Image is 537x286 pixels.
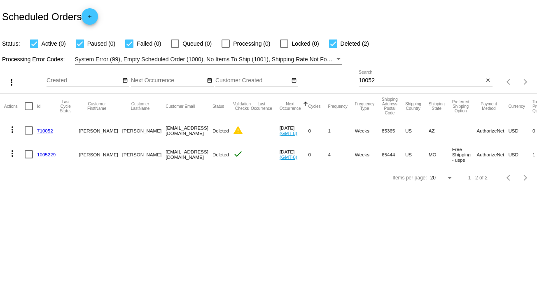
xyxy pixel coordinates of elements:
mat-cell: AuthorizeNet [476,142,508,166]
button: Change sorting for Id [37,104,40,109]
input: Created [47,77,121,84]
span: Locked (0) [292,39,319,49]
button: Change sorting for CurrencyIso [508,104,525,109]
button: Change sorting for Status [212,104,224,109]
button: Change sorting for CustomerLastName [122,102,158,111]
span: Deleted [212,152,229,157]
mat-cell: [PERSON_NAME] [79,142,122,166]
mat-cell: AZ [429,119,452,142]
button: Change sorting for Frequency [328,104,347,109]
mat-cell: Free Shipping - usps [452,142,477,166]
input: Customer Created [215,77,290,84]
button: Change sorting for NextOccurrenceUtc [280,102,301,111]
mat-select: Filter by Processing Error Codes [75,54,343,65]
span: Active (0) [42,39,66,49]
mat-icon: date_range [291,77,297,84]
mat-cell: Weeks [355,142,382,166]
div: Items per page: [392,175,427,181]
button: Change sorting for PreferredShippingOption [452,100,469,113]
button: Next page [517,170,534,186]
button: Clear [484,77,493,85]
span: Deleted [212,128,229,133]
mat-cell: AuthorizeNet [476,119,508,142]
h2: Scheduled Orders [2,8,98,25]
mat-cell: 0 [308,119,328,142]
button: Change sorting for Cycles [308,104,320,109]
mat-cell: US [405,142,429,166]
button: Previous page [501,74,517,90]
mat-cell: 85365 [382,119,405,142]
mat-cell: 65444 [382,142,405,166]
a: (GMT-8) [280,154,297,160]
a: 1005229 [37,152,56,157]
span: Processing (0) [233,39,270,49]
mat-header-cell: Validation Checks [233,94,251,119]
mat-cell: [PERSON_NAME] [79,119,122,142]
span: Deleted (2) [341,39,369,49]
input: Search [359,77,484,84]
button: Change sorting for ShippingCountry [405,102,421,111]
mat-icon: more_vert [7,77,16,87]
span: 20 [430,175,436,181]
button: Previous page [501,170,517,186]
button: Change sorting for ShippingState [429,102,445,111]
mat-icon: check [233,149,243,159]
a: 710052 [37,128,53,133]
mat-cell: [PERSON_NAME] [122,142,166,166]
a: (GMT-8) [280,130,297,136]
button: Change sorting for LastProcessingCycleId [60,100,71,113]
span: Paused (0) [87,39,115,49]
span: Queued (0) [182,39,212,49]
mat-select: Items per page: [430,175,453,181]
mat-icon: date_range [207,77,212,84]
mat-icon: more_vert [7,149,17,158]
button: Change sorting for CustomerFirstName [79,102,114,111]
button: Next page [517,74,534,90]
mat-icon: warning [233,125,243,135]
button: Change sorting for FrequencyType [355,102,374,111]
button: Change sorting for PaymentMethod.Type [476,102,501,111]
mat-cell: [DATE] [280,142,308,166]
mat-cell: 0 [308,142,328,166]
mat-cell: [DATE] [280,119,308,142]
mat-cell: [PERSON_NAME] [122,119,166,142]
mat-cell: Weeks [355,119,382,142]
mat-cell: [EMAIL_ADDRESS][DOMAIN_NAME] [166,142,212,166]
button: Change sorting for LastOccurrenceUtc [251,102,272,111]
mat-cell: 1 [328,119,355,142]
span: Processing Error Codes: [2,56,65,63]
mat-icon: close [485,77,491,84]
mat-cell: [EMAIL_ADDRESS][DOMAIN_NAME] [166,119,212,142]
mat-cell: US [405,119,429,142]
span: Failed (0) [137,39,161,49]
mat-cell: USD [508,119,532,142]
mat-cell: USD [508,142,532,166]
button: Change sorting for CustomerEmail [166,104,195,109]
mat-cell: 4 [328,142,355,166]
mat-icon: date_range [122,77,128,84]
input: Next Occurrence [131,77,205,84]
span: Status: [2,40,20,47]
button: Change sorting for ShippingPostcode [382,97,398,115]
div: 1 - 2 of 2 [468,175,488,181]
mat-cell: MO [429,142,452,166]
mat-icon: more_vert [7,125,17,135]
mat-icon: add [85,14,95,23]
mat-header-cell: Actions [4,94,25,119]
